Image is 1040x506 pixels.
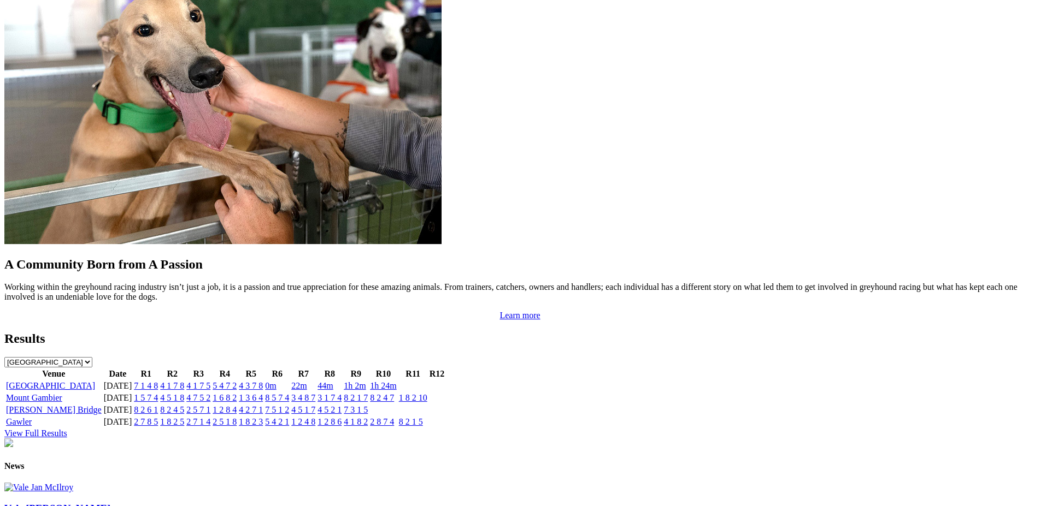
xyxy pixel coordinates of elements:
td: [DATE] [103,416,133,427]
a: 1 2 8 6 [318,417,342,426]
a: 4 2 7 1 [239,405,263,414]
a: Learn more [500,311,540,320]
a: 7 3 1 5 [344,405,368,414]
a: 1 2 8 4 [213,405,237,414]
a: 8 2 6 1 [134,405,158,414]
a: 1 2 4 8 [291,417,315,426]
a: 4 5 1 7 [291,405,315,414]
a: 1 5 7 4 [134,393,158,402]
a: 2 5 1 8 [213,417,237,426]
th: Venue [5,368,102,379]
a: 1h 24m [370,381,396,390]
a: 4 1 7 8 [160,381,184,390]
h2: Results [4,331,1036,346]
th: R6 [265,368,290,379]
a: 8 2 4 5 [160,405,184,414]
a: 4 5 2 1 [318,405,342,414]
a: 22m [291,381,307,390]
a: 4 1 7 5 [186,381,210,390]
a: 3 1 7 4 [318,393,342,402]
th: Date [103,368,133,379]
a: 44m [318,381,333,390]
h4: News [4,461,1036,471]
a: 8 2 1 5 [399,417,423,426]
th: R9 [343,368,368,379]
td: [DATE] [103,404,133,415]
th: R3 [186,368,211,379]
th: R4 [212,368,237,379]
a: 0m [265,381,276,390]
a: 4 5 1 8 [160,393,184,402]
th: R8 [317,368,342,379]
a: 3 4 8 7 [291,393,315,402]
a: 8 2 1 7 [344,393,368,402]
a: 5 4 7 2 [213,381,237,390]
a: 2 7 1 4 [186,417,210,426]
a: 8 5 7 4 [265,393,289,402]
a: [GEOGRAPHIC_DATA] [6,381,95,390]
a: Mount Gambier [6,393,62,402]
a: 1 8 2 10 [399,393,427,402]
a: [PERSON_NAME] Bridge [6,405,102,414]
th: R12 [429,368,445,379]
a: 1 8 2 3 [239,417,263,426]
th: R1 [133,368,158,379]
a: 7 1 4 8 [134,381,158,390]
a: 7 5 1 2 [265,405,289,414]
td: [DATE] [103,392,133,403]
th: R5 [238,368,263,379]
a: 8 2 4 7 [370,393,394,402]
a: 4 1 8 2 [344,417,368,426]
a: 1h 2m [344,381,366,390]
th: R7 [291,368,316,379]
a: 1 8 2 5 [160,417,184,426]
a: Gawler [6,417,32,426]
th: R11 [398,368,428,379]
td: [DATE] [103,380,133,391]
a: 4 7 5 2 [186,393,210,402]
a: 2 8 7 4 [370,417,394,426]
a: View Full Results [4,428,67,438]
a: 2 7 8 5 [134,417,158,426]
th: R2 [160,368,185,379]
p: Working within the greyhound racing industry isn’t just a job, it is a passion and true appreciat... [4,282,1036,302]
a: 1 6 8 2 [213,393,237,402]
a: 5 4 2 1 [265,417,289,426]
a: 4 3 7 8 [239,381,263,390]
img: chasers_homepage.jpg [4,438,13,447]
h2: A Community Born from A Passion [4,257,1036,272]
a: 1 3 6 4 [239,393,263,402]
a: 2 5 7 1 [186,405,210,414]
img: Vale Jan McIlroy [4,483,73,492]
th: R10 [369,368,397,379]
